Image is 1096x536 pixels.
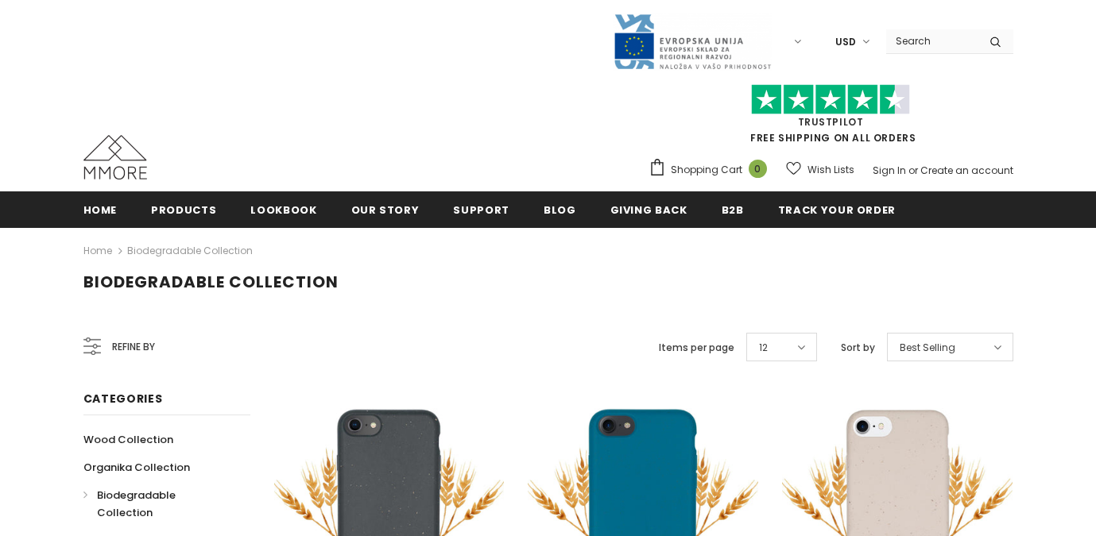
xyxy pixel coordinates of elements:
[786,156,854,183] a: Wish Lists
[920,164,1013,177] a: Create an account
[722,202,744,218] span: B2B
[453,202,509,218] span: support
[610,202,687,218] span: Giving back
[749,160,767,178] span: 0
[83,202,118,218] span: Home
[83,241,112,260] a: Home
[250,191,316,227] a: Lookbook
[83,135,147,179] img: MMORE Cases
[671,162,742,178] span: Shopping Cart
[759,340,768,356] span: 12
[83,453,190,481] a: Organika Collection
[659,340,734,356] label: Items per page
[83,432,173,447] span: Wood Collection
[778,191,896,227] a: Track your order
[112,338,155,356] span: Refine by
[151,191,216,227] a: Products
[453,191,509,227] a: support
[613,34,772,48] a: Javni Razpis
[544,191,576,227] a: Blog
[886,29,978,52] input: Search Site
[751,84,910,115] img: Trust Pilot Stars
[127,244,253,257] a: Biodegradable Collection
[610,191,687,227] a: Giving back
[873,164,906,177] a: Sign In
[83,460,190,475] span: Organika Collection
[649,91,1013,145] span: FREE SHIPPING ON ALL ORDERS
[835,34,856,50] span: USD
[841,340,875,356] label: Sort by
[83,271,339,293] span: Biodegradable Collection
[83,191,118,227] a: Home
[798,115,864,129] a: Trustpilot
[250,202,316,218] span: Lookbook
[778,202,896,218] span: Track your order
[900,340,955,356] span: Best Selling
[83,426,173,453] a: Wood Collection
[351,202,420,218] span: Our Story
[807,162,854,178] span: Wish Lists
[908,164,918,177] span: or
[649,158,775,182] a: Shopping Cart 0
[151,202,216,218] span: Products
[544,202,576,218] span: Blog
[97,488,176,520] span: Biodegradable Collection
[722,191,744,227] a: B2B
[613,13,772,71] img: Javni Razpis
[83,391,163,407] span: Categories
[83,481,233,526] a: Biodegradable Collection
[351,191,420,227] a: Our Story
